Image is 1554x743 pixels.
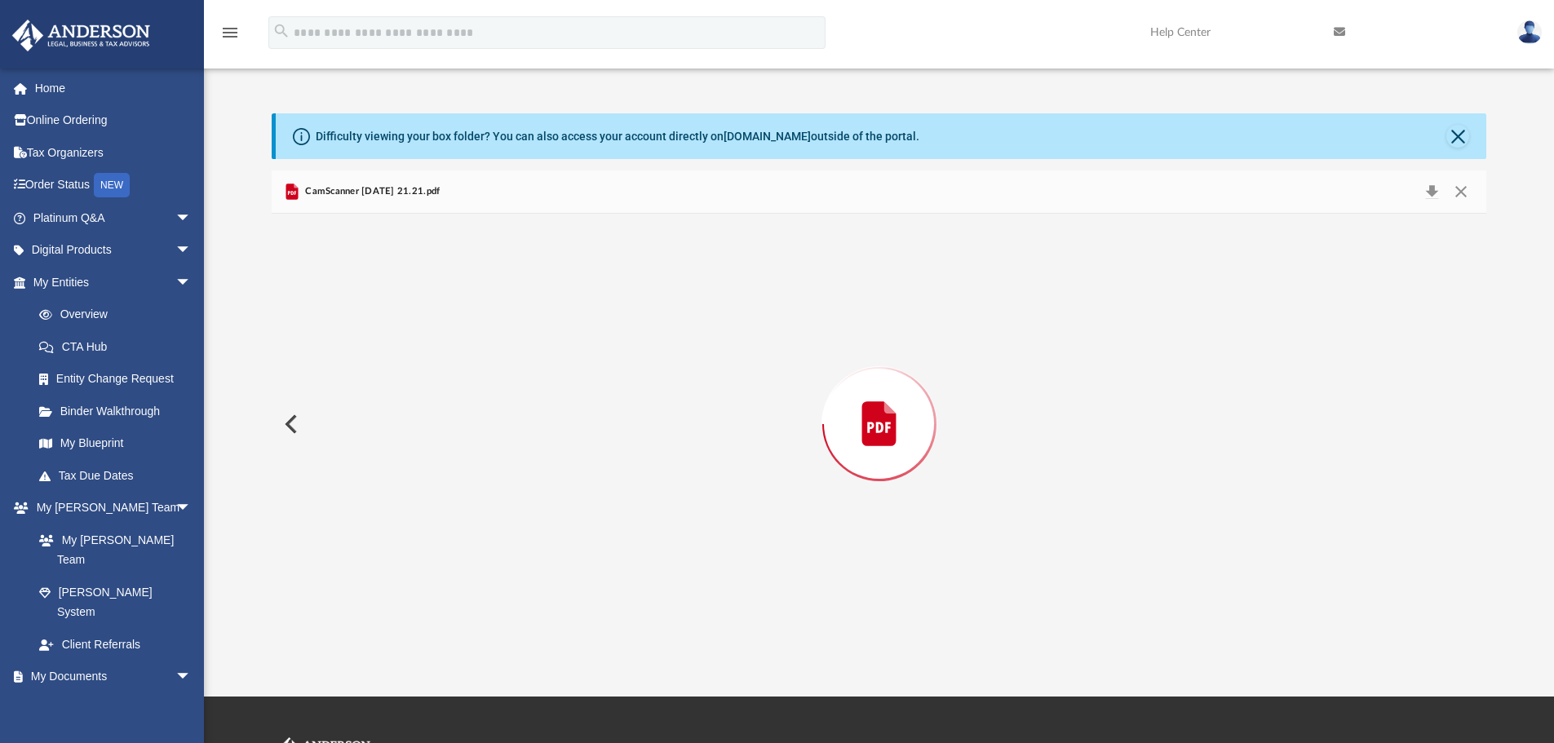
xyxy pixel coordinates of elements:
i: search [272,22,290,40]
a: Online Ordering [11,104,216,137]
i: menu [220,23,240,42]
a: Tax Due Dates [23,459,216,492]
div: NEW [94,173,130,197]
a: Order StatusNEW [11,169,216,202]
span: arrow_drop_down [175,266,208,299]
a: Home [11,72,216,104]
a: Binder Walkthrough [23,395,216,427]
a: [PERSON_NAME] System [23,576,208,628]
button: Close [1446,125,1469,148]
button: Download [1417,180,1446,203]
a: menu [220,31,240,42]
span: arrow_drop_down [175,234,208,268]
a: Overview [23,299,216,331]
a: My Documentsarrow_drop_down [11,661,208,693]
button: Previous File [272,401,308,447]
a: Client Referrals [23,628,208,661]
img: Anderson Advisors Platinum Portal [7,20,155,51]
button: Close [1446,180,1476,203]
span: arrow_drop_down [175,201,208,235]
div: Difficulty viewing your box folder? You can also access your account directly on outside of the p... [316,128,919,145]
span: arrow_drop_down [175,492,208,525]
a: My Blueprint [23,427,208,460]
a: My Entitiesarrow_drop_down [11,266,216,299]
a: Digital Productsarrow_drop_down [11,234,216,267]
a: My [PERSON_NAME] Team [23,524,200,576]
span: arrow_drop_down [175,661,208,694]
div: Preview [272,170,1487,635]
a: Entity Change Request [23,363,216,396]
a: CTA Hub [23,330,216,363]
a: My [PERSON_NAME] Teamarrow_drop_down [11,492,208,524]
a: [DOMAIN_NAME] [724,130,811,143]
span: CamScanner [DATE] 21.21.pdf [302,184,440,199]
a: Tax Organizers [11,136,216,169]
a: Platinum Q&Aarrow_drop_down [11,201,216,234]
img: User Pic [1517,20,1542,44]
